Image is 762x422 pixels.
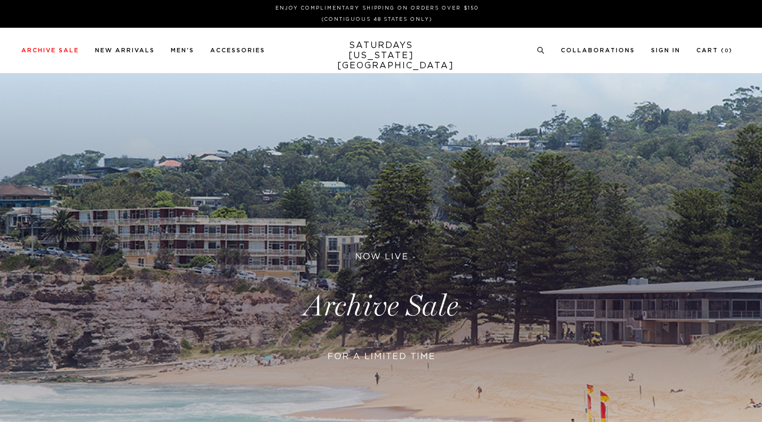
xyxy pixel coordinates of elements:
a: Accessories [210,47,265,53]
a: Archive Sale [21,47,79,53]
a: New Arrivals [95,47,155,53]
a: Collaborations [561,47,635,53]
a: SATURDAYS[US_STATE][GEOGRAPHIC_DATA] [337,41,425,71]
small: 0 [725,49,729,53]
a: Men's [171,47,194,53]
a: Cart (0) [696,47,733,53]
a: Sign In [651,47,680,53]
p: (Contiguous 48 States Only) [26,15,728,23]
p: Enjoy Complimentary Shipping on Orders Over $150 [26,4,728,12]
